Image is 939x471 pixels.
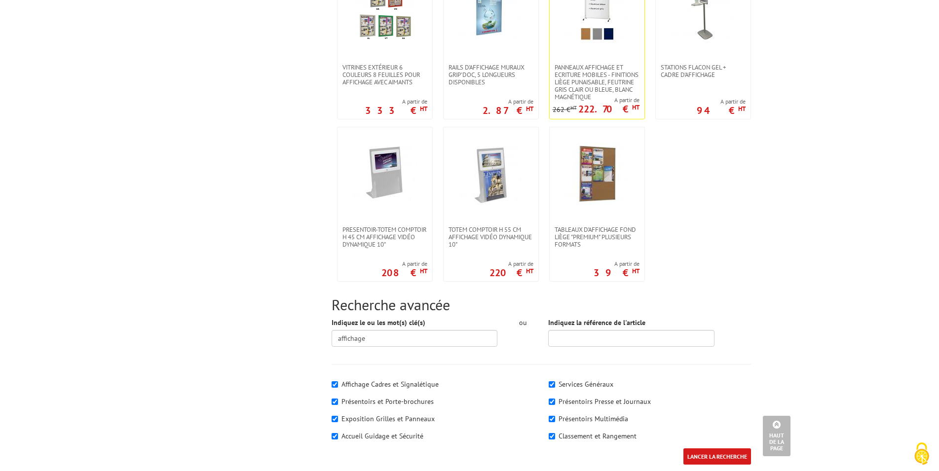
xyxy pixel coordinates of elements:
input: Présentoirs et Porte-brochures [332,399,338,405]
a: Panneaux Affichage et Ecriture Mobiles - finitions liège punaisable, feutrine gris clair ou bleue... [550,64,644,101]
span: A partir de [489,260,533,268]
label: Accueil Guidage et Sécurité [341,432,423,440]
input: LANCER LA RECHERCHE [683,448,751,465]
span: Tableaux d'affichage fond liège "Premium" plusieurs formats [555,226,639,248]
span: A partir de [553,96,639,104]
button: Cookies (fenêtre modale) [904,437,939,471]
p: 39 € [594,270,639,276]
label: Indiquez la référence de l'article [548,318,645,327]
span: Panneaux Affichage et Ecriture Mobiles - finitions liège punaisable, feutrine gris clair ou bleue... [555,64,639,101]
label: Exposition Grilles et Panneaux [341,414,435,423]
a: Vitrines extérieur 6 couleurs 8 feuilles pour affichage avec aimants [338,64,432,86]
span: A partir de [697,98,746,106]
label: Présentoirs et Porte-brochures [341,397,434,406]
label: Présentoirs Presse et Journaux [559,397,651,406]
span: Rails d'affichage muraux Grip'Doc, 5 longueurs disponibles [449,64,533,86]
img: Presentoir-Totem comptoir H 45 cm affichage vidéo dynamique 10 [353,142,417,206]
div: ou [512,318,533,327]
sup: HT [526,105,533,113]
a: Haut de la page [763,416,790,456]
label: Présentoirs Multimédia [559,414,628,423]
label: Affichage Cadres et Signalétique [341,380,439,389]
sup: HT [632,267,639,275]
span: A partir de [483,98,533,106]
img: Tableaux d'affichage fond liège [565,142,629,206]
p: 222.70 € [578,106,639,112]
img: Totem comptoir H 55 cm affichage vidéo dynamique 10 [459,142,523,206]
p: 208 € [381,270,427,276]
a: Stations Flacon Gel + Cadre d'affichage [656,64,751,78]
input: Présentoirs Presse et Journaux [549,399,555,405]
input: Services Généraux [549,381,555,388]
sup: HT [738,105,746,113]
label: Indiquez le ou les mot(s) clé(s) [332,318,425,327]
a: Totem comptoir H 55 cm affichage vidéo dynamique 10" [444,226,538,248]
input: Présentoirs Multimédia [549,416,555,422]
sup: HT [570,104,577,111]
sup: HT [632,103,639,111]
sup: HT [420,105,427,113]
span: Vitrines extérieur 6 couleurs 8 feuilles pour affichage avec aimants [342,64,427,86]
span: A partir de [365,98,427,106]
span: A partir de [381,260,427,268]
a: Tableaux d'affichage fond liège "Premium" plusieurs formats [550,226,644,248]
input: Exposition Grilles et Panneaux [332,416,338,422]
p: 262 € [553,106,577,113]
span: Totem comptoir H 55 cm affichage vidéo dynamique 10" [449,226,533,248]
sup: HT [526,267,533,275]
img: Cookies (fenêtre modale) [909,441,934,466]
label: Classement et Rangement [559,432,637,440]
a: Presentoir-Totem comptoir H 45 cm affichage vidéo dynamique 10" [338,226,432,248]
input: Classement et Rangement [549,433,555,439]
label: Services Généraux [559,380,613,389]
input: Accueil Guidage et Sécurité [332,433,338,439]
p: 333 € [365,108,427,113]
input: Affichage Cadres et Signalétique [332,381,338,388]
p: 94 € [697,108,746,113]
a: Rails d'affichage muraux Grip'Doc, 5 longueurs disponibles [444,64,538,86]
span: Presentoir-Totem comptoir H 45 cm affichage vidéo dynamique 10" [342,226,427,248]
span: Stations Flacon Gel + Cadre d'affichage [661,64,746,78]
h2: Recherche avancée [332,296,751,313]
sup: HT [420,267,427,275]
span: A partir de [594,260,639,268]
p: 220 € [489,270,533,276]
p: 2.87 € [483,108,533,113]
